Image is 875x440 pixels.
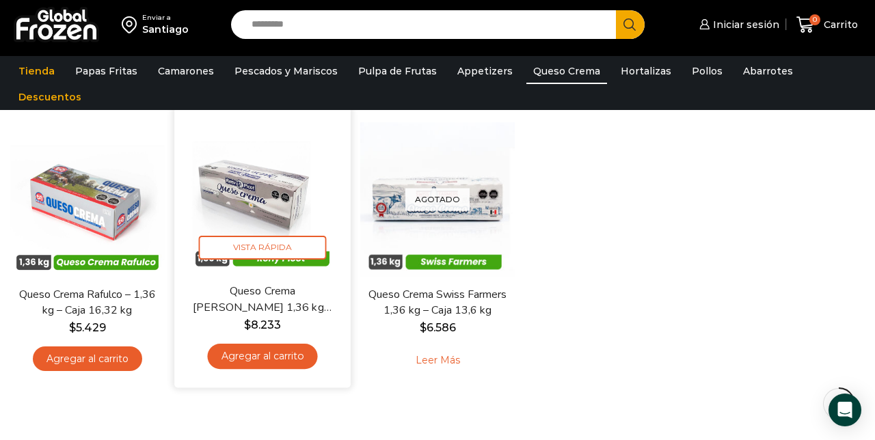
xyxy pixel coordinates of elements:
span: $ [244,318,251,331]
a: Camarones [151,58,221,84]
a: Pescados y Mariscos [228,58,345,84]
div: Santiago [142,23,189,36]
a: Leé más sobre “Queso Crema Swiss Farmers 1,36 kg - Caja 13,6 kg” [394,346,481,375]
a: 0 Carrito [793,9,861,41]
a: Agregar al carrito: “Queso Crema Reny Picot 1,36 kg - Caja 13,6 kg” [207,344,317,369]
p: Agotado [405,188,470,210]
span: Carrito [820,18,858,31]
bdi: 6.586 [420,321,456,334]
a: Queso Crema Swiss Farmers 1,36 kg – Caja 13,6 kg [368,287,507,318]
div: Enviar a [142,13,189,23]
span: Vista Rápida [199,236,327,260]
bdi: 5.429 [69,321,106,334]
span: $ [420,321,427,334]
a: Descuentos [12,84,88,110]
a: Tienda [12,58,62,84]
a: Pollos [685,58,729,84]
a: Hortalizas [614,58,678,84]
button: Search button [616,10,645,39]
img: address-field-icon.svg [122,13,142,36]
a: Queso Crema [526,58,607,84]
div: Open Intercom Messenger [829,394,861,426]
a: Iniciar sesión [696,11,779,38]
span: Iniciar sesión [710,18,779,31]
a: Agregar al carrito: “Queso Crema Rafulco - 1,36 kg - Caja 16,32 kg” [33,346,142,372]
bdi: 8.233 [244,318,281,331]
a: Appetizers [450,58,520,84]
a: Papas Fritas [68,58,144,84]
span: 0 [809,14,820,25]
a: Queso Crema Rafulco – 1,36 kg – Caja 16,32 kg [18,287,157,318]
a: Queso Crema [PERSON_NAME] 1,36 kg – Caja 13,6 kg [193,284,333,316]
a: Abarrotes [736,58,800,84]
span: $ [69,321,76,334]
a: Pulpa de Frutas [351,58,444,84]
